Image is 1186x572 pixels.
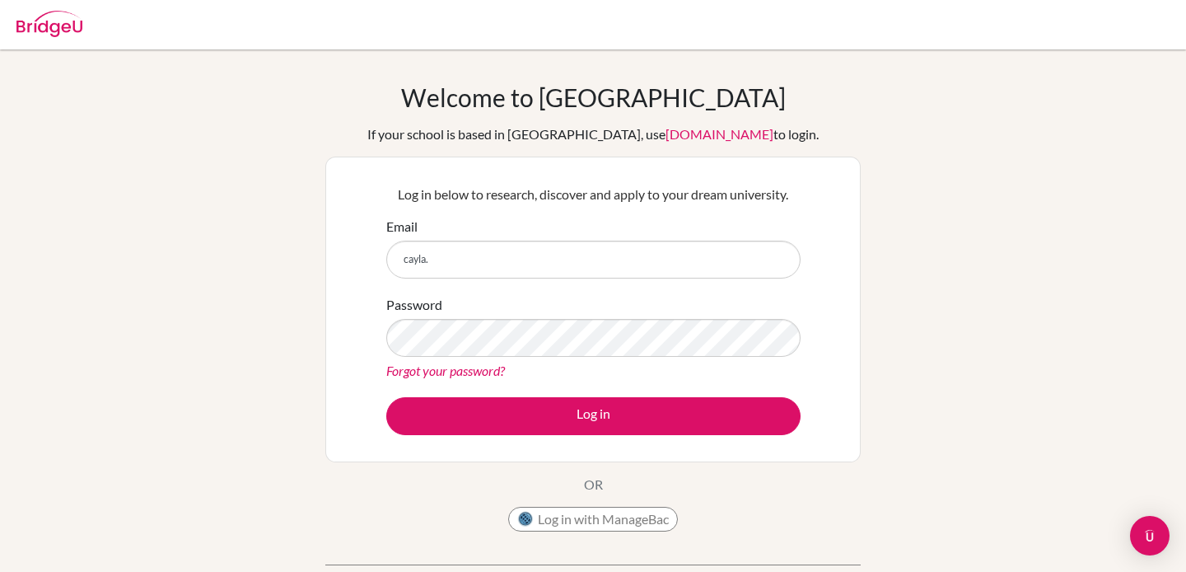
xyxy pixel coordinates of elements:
img: Bridge-U [16,11,82,37]
h1: Welcome to [GEOGRAPHIC_DATA] [401,82,786,112]
label: Email [386,217,418,237]
a: [DOMAIN_NAME] [665,126,773,142]
label: Password [386,295,442,315]
p: Log in below to research, discover and apply to your dream university. [386,185,801,204]
div: Open Intercom Messenger [1130,516,1170,556]
button: Log in [386,397,801,435]
p: OR [584,475,603,495]
a: Forgot your password? [386,363,505,378]
button: Log in with ManageBac [508,507,678,532]
div: If your school is based in [GEOGRAPHIC_DATA], use to login. [367,124,819,144]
